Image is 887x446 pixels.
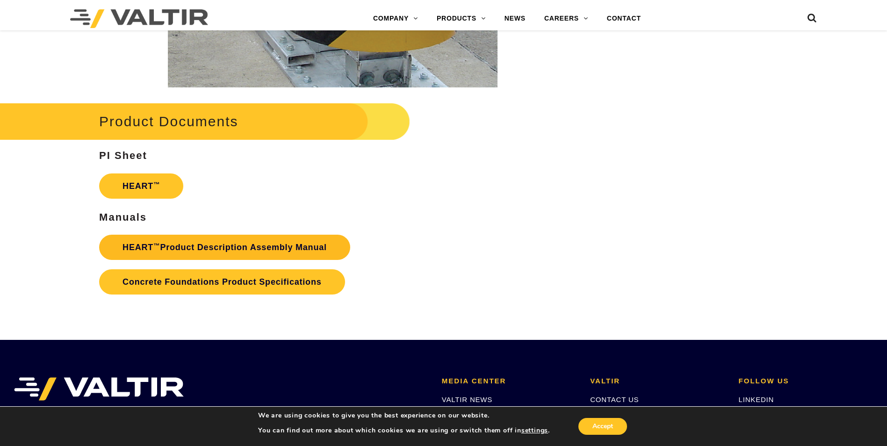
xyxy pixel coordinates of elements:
button: Accept [578,418,627,435]
sup: ™ [153,242,160,249]
a: NEWS [495,9,535,28]
button: settings [521,426,548,435]
a: PRODUCTS [427,9,495,28]
h2: FOLLOW US [739,377,873,385]
strong: PI Sheet [99,150,147,161]
sup: ™ [153,181,160,188]
a: VALTIR NEWS [442,396,492,403]
a: CONTACT US [590,396,639,403]
a: CAREERS [535,9,598,28]
p: You can find out more about which cookies we are using or switch them off in . [258,426,550,435]
a: LINKEDIN [739,396,774,403]
h2: MEDIA CENTER [442,377,576,385]
a: HEART™Product Description Assembly Manual [99,235,350,260]
h2: VALTIR [590,377,724,385]
a: CONTACT [598,9,650,28]
img: Valtir [70,9,208,28]
a: HEART™ [99,173,183,199]
a: COMPANY [364,9,427,28]
a: Concrete Foundations Product Specifications [99,269,345,295]
img: VALTIR [14,377,184,401]
strong: Manuals [99,211,147,223]
p: We are using cookies to give you the best experience on our website. [258,411,550,420]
